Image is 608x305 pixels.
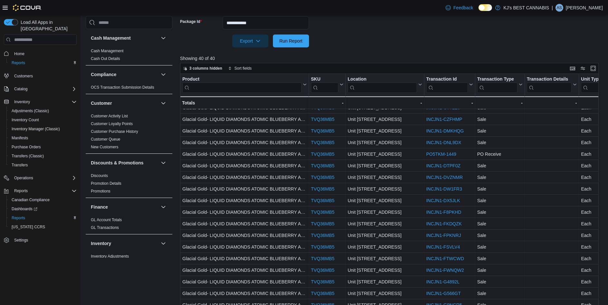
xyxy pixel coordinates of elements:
div: Discounts & Promotions [86,172,172,198]
a: TVQ36MB5 [311,198,334,203]
span: Manifests [12,135,28,141]
span: Transfers [9,161,77,169]
div: Unit [STREET_ADDRESS] [348,162,422,170]
div: SKU [311,76,338,83]
div: Totals [182,99,307,107]
div: Unit [STREET_ADDRESS] [348,290,422,297]
button: Inventory [91,240,158,247]
a: Customer Activity List [91,114,128,118]
a: Discounts [91,173,108,178]
a: INCJN1-G566GT [426,291,460,296]
a: INCJN1-FWNQW2 [426,268,464,273]
div: Sale [477,290,523,297]
span: Inventory Count [9,116,77,124]
a: Feedback [443,1,476,14]
a: INCJN1-CZFHMP [426,117,462,122]
span: Reports [12,60,25,65]
div: Product [182,76,302,93]
a: INCJN1-DVZNMR [426,175,463,180]
div: Unit [STREET_ADDRESS] [348,173,422,181]
div: Sale [477,266,523,274]
a: TVQ36MB5 [311,291,334,296]
a: Customers [12,72,35,80]
button: Canadian Compliance [6,195,79,204]
span: New Customers [91,144,118,150]
span: Transfers (Classic) [9,152,77,160]
div: Glacial Gold- LIQUID DIAMONDS ATOMIC BLUEBERRY ALL-IN-ONE VAPE- 1 X 0.95G [182,220,307,228]
a: Transfers [9,161,30,169]
div: Transaction Details [527,76,572,93]
div: Glacial Gold- LIQUID DIAMONDS ATOMIC BLUEBERRY ALL-IN-ONE VAPE- 1 X 0.95G [182,243,307,251]
span: Home [14,51,24,56]
a: TVQ36MB5 [311,244,334,250]
div: Location [348,76,417,93]
button: Home [1,49,79,58]
button: Export [232,34,268,47]
div: Unit [STREET_ADDRESS] [348,266,422,274]
button: Transaction Id [426,76,473,93]
button: Purchase Orders [6,143,79,152]
h3: Inventory [91,240,111,247]
button: Adjustments (Classic) [6,106,79,115]
button: Customer [159,99,167,107]
span: GL Account Totals [91,217,122,222]
div: Unit [STREET_ADDRESS] [348,127,422,135]
div: Transaction Type [477,76,517,93]
a: Manifests [9,134,31,142]
span: Catalog [12,85,77,93]
div: Sale [477,208,523,216]
button: Compliance [91,71,158,78]
a: INCJN1-FKDQZK [426,221,461,226]
div: Sale [477,185,523,193]
div: Sale [477,220,523,228]
button: Reports [1,186,79,195]
div: - [426,99,473,107]
button: Customers [1,71,79,81]
div: - [311,99,343,107]
button: Catalog [12,85,30,93]
div: Unit Type [581,76,605,93]
button: Inventory Manager (Classic) [6,124,79,133]
a: Settings [12,236,31,244]
a: INCJN1-DNL9DX [426,140,461,145]
span: [US_STATE] CCRS [12,224,45,230]
a: INCJN1-DX5JLK [426,198,460,203]
h3: Customer [91,100,112,106]
button: Reports [6,213,79,222]
span: Manifests [9,134,77,142]
button: Inventory [1,97,79,106]
span: Customers [12,72,77,80]
a: TVQ36MB5 [311,221,334,226]
div: Glacial Gold- LIQUID DIAMONDS ATOMIC BLUEBERRY ALL-IN-ONE VAPE- 1 X 0.95G [182,185,307,193]
div: Transaction Id URL [426,76,468,93]
span: Inventory Count [12,117,39,123]
div: Unit [STREET_ADDRESS] [348,150,422,158]
a: TVQ36MB5 [311,268,334,273]
span: Customers [14,74,33,79]
a: Cash Out Details [91,56,120,61]
a: [US_STATE] CCRS [9,223,48,231]
a: OCS Transaction Submission Details [91,85,154,90]
div: SKU URL [311,76,338,93]
span: Load All Apps in [GEOGRAPHIC_DATA] [18,19,77,32]
p: [PERSON_NAME] [566,4,603,12]
button: Finance [91,204,158,210]
div: Unit [STREET_ADDRESS] [348,208,422,216]
div: Unit [STREET_ADDRESS] [348,197,422,204]
a: TVQ36MB5 [311,210,334,215]
a: Inventory Manager (Classic) [9,125,63,133]
span: Dashboards [9,205,77,213]
a: Home [12,50,27,58]
a: TVQ36MB5 [311,117,334,122]
a: TVQ36MB5 [311,256,334,261]
span: Canadian Compliance [9,196,77,204]
span: Customer Queue [91,137,120,142]
button: Transaction Details [527,76,577,93]
div: Sale [477,162,523,170]
div: Glacial Gold- LIQUID DIAMONDS ATOMIC BLUEBERRY ALL-IN-ONE VAPE- 1 X 0.95G [182,127,307,135]
div: Transaction Details [527,76,572,83]
a: TVQ36MB5 [311,233,334,238]
button: Inventory Count [6,115,79,124]
a: INCJN1-FPKNRJ [426,233,461,238]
